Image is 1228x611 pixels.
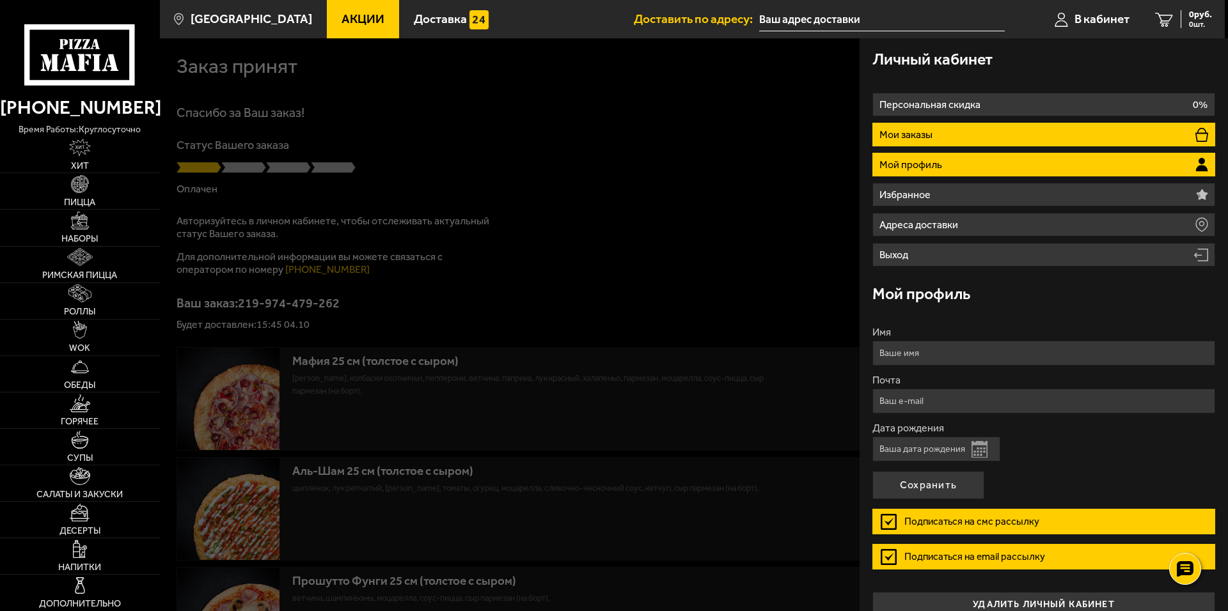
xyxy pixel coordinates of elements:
[64,381,95,390] span: Обеды
[879,100,984,110] p: Персональная скидка
[872,327,1215,337] label: Имя
[879,130,936,140] p: Мои заказы
[61,235,98,244] span: Наборы
[879,220,961,230] p: Адреса доставки
[61,417,98,426] span: Горячее
[64,307,95,316] span: Роллы
[1189,10,1212,19] span: 0 руб.
[872,286,970,302] h3: Мой профиль
[469,10,489,29] img: 15daf4d41897b9f0e9f617042186c801.svg
[1189,20,1212,28] span: 0 шт.
[1193,100,1208,110] p: 0%
[634,13,759,25] span: Доставить по адресу:
[879,160,945,170] p: Мой профиль
[872,509,1215,534] label: Подписаться на смс рассылку
[191,13,312,25] span: [GEOGRAPHIC_DATA]
[71,162,89,171] span: Хит
[64,198,95,207] span: Пицца
[59,527,100,536] span: Десерты
[879,190,934,200] p: Избранное
[69,344,90,353] span: WOK
[872,341,1215,366] input: Ваше имя
[872,437,1000,461] input: Ваша дата рождения
[872,471,984,499] button: Сохранить
[972,441,988,458] button: Открыть календарь
[67,454,93,463] span: Супы
[872,544,1215,569] label: Подписаться на email рассылку
[872,389,1215,414] input: Ваш e-mail
[872,423,1215,433] label: Дата рождения
[36,490,123,499] span: Салаты и закуски
[58,563,101,572] span: Напитки
[872,51,993,67] h3: Личный кабинет
[414,13,467,25] span: Доставка
[39,599,121,608] span: Дополнительно
[759,8,1005,31] input: Ваш адрес доставки
[342,13,384,25] span: Акции
[42,271,117,280] span: Римская пицца
[872,375,1215,385] label: Почта
[1074,13,1130,25] span: В кабинет
[879,250,911,260] p: Выход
